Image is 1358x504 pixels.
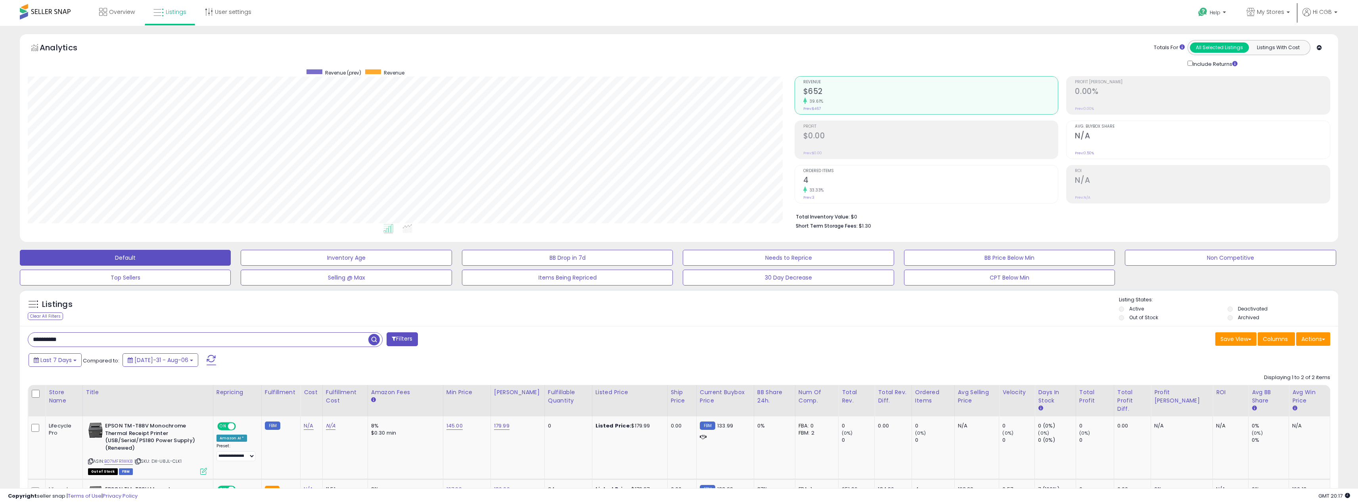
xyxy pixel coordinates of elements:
[1252,388,1285,405] div: Avg BB Share
[1079,437,1114,444] div: 0
[1216,486,1242,493] div: N/A
[371,397,376,404] small: Amazon Fees.
[1154,388,1209,405] div: Profit [PERSON_NAME]
[326,422,335,430] a: N/A
[371,422,437,429] div: 8%
[842,437,874,444] div: 0
[1313,8,1332,16] span: Hi CGB
[218,487,228,493] span: ON
[462,250,673,266] button: BB Drop in 7d
[1192,1,1234,26] a: Help
[915,486,954,493] div: 4
[265,388,297,397] div: Fulfillment
[1075,176,1330,186] h2: N/A
[1252,486,1289,493] div: 0%
[42,299,73,310] h5: Listings
[683,250,894,266] button: Needs to Reprice
[123,353,198,367] button: [DATE]-31 - Aug-06
[40,42,93,55] h5: Analytics
[878,388,908,405] div: Total Rev. Diff.
[1249,42,1308,53] button: Listings With Cost
[803,169,1058,173] span: Ordered Items
[671,486,690,493] div: 0.00
[1002,486,1034,493] div: 0.57
[20,270,231,286] button: Top Sellers
[1216,422,1242,429] div: N/A
[1154,44,1185,52] div: Totals For
[371,486,437,493] div: 8%
[241,250,452,266] button: Inventory Age
[446,422,463,430] a: 145.00
[304,485,313,493] a: N/A
[915,430,926,436] small: (0%)
[548,422,586,429] div: 0
[325,69,361,76] span: Revenue (prev)
[1117,486,1145,493] div: 0.00
[1075,151,1094,155] small: Prev: 0.50%
[904,250,1115,266] button: BB Price Below Min
[1075,80,1330,84] span: Profit [PERSON_NAME]
[757,486,789,493] div: 87%
[216,443,255,461] div: Preset:
[241,270,452,286] button: Selling @ Max
[1263,335,1288,343] span: Columns
[596,422,661,429] div: $179.99
[717,422,733,429] span: 133.99
[1252,430,1263,436] small: (0%)
[218,423,228,430] span: ON
[807,98,824,104] small: 39.61%
[88,422,207,474] div: ASIN:
[371,429,437,437] div: $0.30 min
[1252,422,1289,429] div: 0%
[1075,195,1090,200] small: Prev: N/A
[83,357,119,364] span: Compared to:
[803,151,822,155] small: Prev: $0.00
[596,388,664,397] div: Listed Price
[842,430,853,436] small: (0%)
[88,486,103,502] img: 31UKRaJ0VtL._SL40_.jpg
[1079,486,1114,493] div: 0
[234,423,247,430] span: OFF
[8,493,138,500] div: seller snap | |
[326,388,364,405] div: Fulfillment Cost
[103,492,138,500] a: Privacy Policy
[166,8,186,16] span: Listings
[1302,8,1337,26] a: Hi CGB
[40,356,72,364] span: Last 7 Days
[803,195,814,200] small: Prev: 3
[803,131,1058,142] h2: $0.00
[700,485,715,493] small: FBM
[796,222,858,229] b: Short Term Storage Fees:
[596,485,632,493] b: Listed Price:
[915,437,954,444] div: 0
[1264,374,1330,381] div: Displaying 1 to 2 of 2 items
[700,388,751,405] div: Current Buybox Price
[842,486,874,493] div: 651.96
[1252,437,1289,444] div: 0%
[1238,305,1268,312] label: Deactivated
[20,250,231,266] button: Default
[462,270,673,286] button: Items Being Repriced
[1292,405,1297,412] small: Avg Win Price.
[757,422,789,429] div: 0%
[1318,492,1350,500] span: 2025-08-15 20:17 GMT
[1292,388,1327,405] div: Avg Win Price
[915,422,954,429] div: 0
[683,270,894,286] button: 30 Day Decrease
[671,422,690,429] div: 0.00
[494,388,541,397] div: [PERSON_NAME]
[1257,8,1284,16] span: My Stores
[1117,422,1145,429] div: 0.00
[1002,437,1034,444] div: 0
[807,187,824,193] small: 33.33%
[803,87,1058,98] h2: $652
[1038,388,1072,405] div: Days In Stock
[799,422,832,429] div: FBA: 0
[1258,332,1295,346] button: Columns
[842,422,874,429] div: 0
[1079,430,1090,436] small: (0%)
[49,388,79,405] div: Store Name
[878,422,906,429] div: 0.00
[216,435,247,442] div: Amazon AI *
[842,388,871,405] div: Total Rev.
